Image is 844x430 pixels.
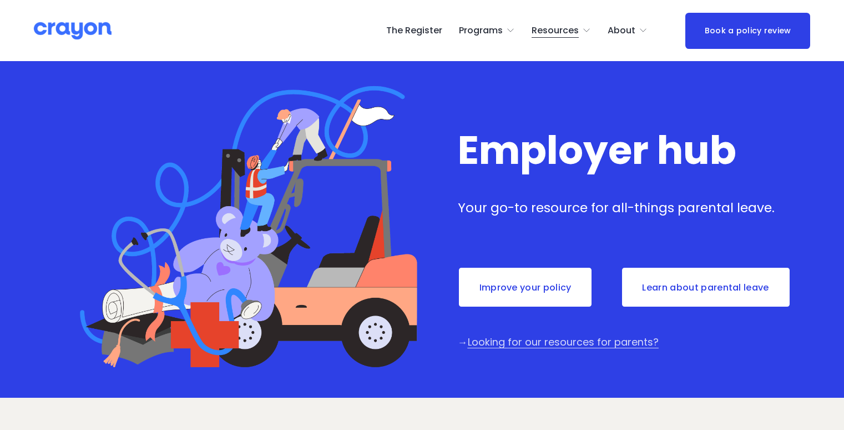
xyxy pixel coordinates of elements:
a: Improve your policy [458,267,593,308]
span: → [458,335,468,349]
p: Your go-to resource for all-things parental leave. [458,198,778,218]
span: Resources [532,23,579,39]
span: About [608,23,635,39]
a: folder dropdown [608,22,648,39]
span: Programs [459,23,503,39]
a: Book a policy review [685,13,810,49]
h1: Employer hub [458,130,778,172]
a: folder dropdown [532,22,591,39]
img: Crayon [34,21,112,41]
a: Learn about parental leave [621,267,791,308]
a: The Register [386,22,442,39]
a: folder dropdown [459,22,515,39]
a: Looking for our resources for parents? [468,335,659,349]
